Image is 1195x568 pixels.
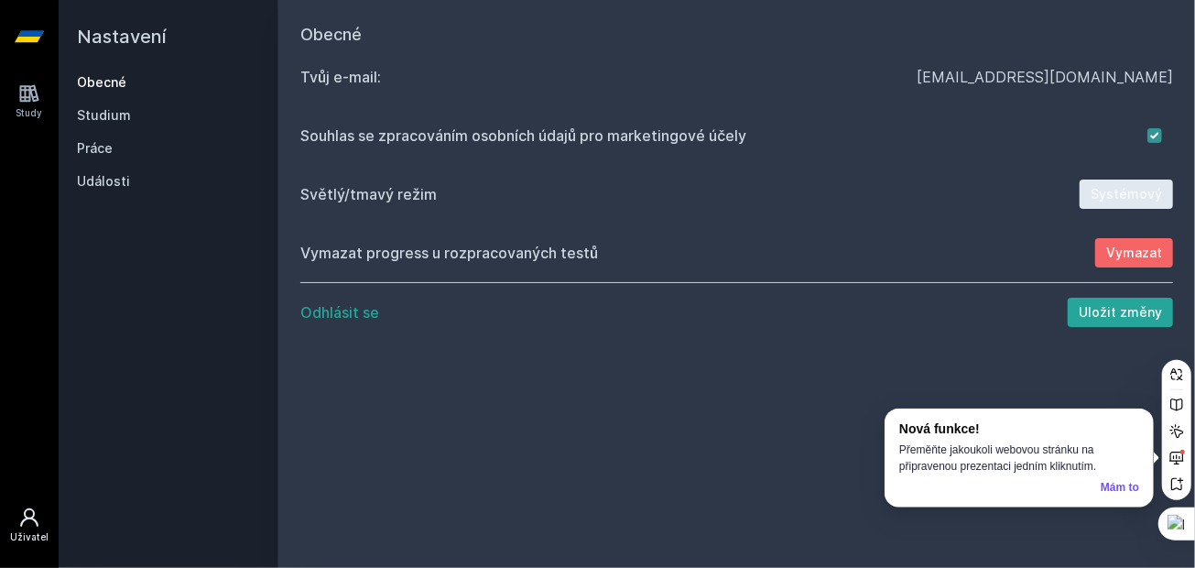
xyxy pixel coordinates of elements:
a: Události [77,172,260,191]
div: Světlý/tmavý režim [300,183,1080,205]
div: Uživatel [10,530,49,544]
a: Studium [77,106,260,125]
h1: Obecné [300,22,1173,48]
button: Systémový [1080,180,1173,209]
div: Tvůj e‑mail: [300,66,917,88]
button: Uložit změny [1068,298,1173,327]
a: Uživatel [4,497,55,553]
a: Obecné [77,73,260,92]
a: Práce [77,139,260,158]
a: Study [4,73,55,129]
div: Study [16,106,43,120]
div: [EMAIL_ADDRESS][DOMAIN_NAME] [917,66,1173,88]
button: Vymazat [1095,238,1173,268]
div: Vymazat progress u rozpracovaných testů [300,242,1095,264]
div: Souhlas se zpracováním osobních údajů pro marketingové účely [300,125,1147,147]
button: Odhlásit se [300,301,379,323]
